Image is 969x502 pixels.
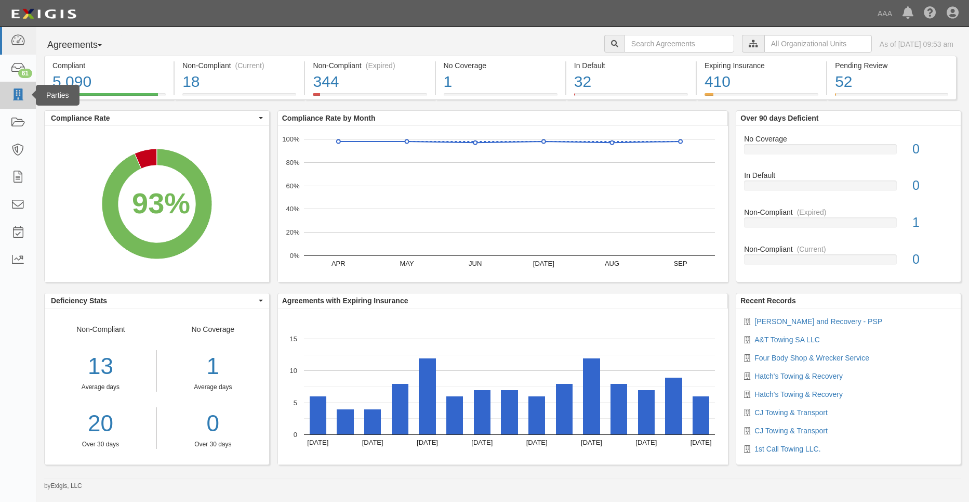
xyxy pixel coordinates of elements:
[736,134,961,144] div: No Coverage
[45,111,269,125] button: Compliance Rate
[305,93,434,101] a: Non-Compliant(Expired)344
[924,7,936,20] i: Help Center - Complianz
[436,93,565,101] a: No Coverage1
[740,297,796,305] b: Recent Records
[45,350,156,383] div: 13
[581,439,602,446] text: [DATE]
[605,260,619,267] text: AUG
[289,335,297,343] text: 15
[165,440,261,449] div: Over 30 days
[740,114,818,122] b: Over 90 days Deficient
[182,60,296,71] div: Non-Compliant (Current)
[905,140,961,159] div: 0
[175,93,304,101] a: Non-Compliant(Current)18
[574,60,688,71] div: In Default
[736,170,961,181] div: In Default
[45,324,157,449] div: Non-Compliant
[294,398,297,406] text: 5
[52,60,166,71] div: Compliant
[45,293,269,308] button: Deficiency Stats
[307,439,328,446] text: [DATE]
[673,260,687,267] text: SEP
[8,5,79,23] img: logo-5460c22ac91f19d4615b14bd174203de0afe785f0fc80cf4dbbc73dc1793850b.png
[165,383,261,392] div: Average days
[754,354,869,362] a: Four Body Shop & Wrecker Service
[282,135,300,143] text: 100%
[574,71,688,93] div: 32
[45,407,156,440] a: 20
[444,60,557,71] div: No Coverage
[286,205,299,213] text: 40%
[286,182,299,189] text: 60%
[533,260,554,267] text: [DATE]
[754,427,828,435] a: CJ Towing & Transport
[289,367,297,375] text: 10
[45,383,156,392] div: Average days
[754,390,843,398] a: Hatch's Towing & Recovery
[235,60,264,71] div: (Current)
[827,93,957,101] a: Pending Review52
[754,317,882,326] a: [PERSON_NAME] and Recovery - PSP
[366,60,395,71] div: (Expired)
[905,213,961,232] div: 1
[690,439,711,446] text: [DATE]
[313,60,427,71] div: Non-Compliant (Expired)
[331,260,346,267] text: APR
[697,93,826,101] a: Expiring Insurance410
[705,60,818,71] div: Expiring Insurance
[905,250,961,269] div: 0
[362,439,383,446] text: [DATE]
[18,69,32,78] div: 61
[165,350,261,383] div: 1
[278,308,728,465] svg: A chart.
[744,170,953,207] a: In Default0
[36,85,79,106] div: Parties
[744,244,953,273] a: Non-Compliant(Current)0
[45,126,269,282] svg: A chart.
[471,439,493,446] text: [DATE]
[705,71,818,93] div: 410
[44,482,82,491] small: by
[797,244,826,254] div: (Current)
[754,445,820,453] a: 1st Call Towing LLC.
[744,207,953,244] a: Non-Compliant(Expired)1
[278,126,728,282] svg: A chart.
[880,39,953,49] div: As of [DATE] 09:53 am
[313,71,427,93] div: 344
[289,252,299,260] text: 0%
[469,260,482,267] text: JUN
[635,439,657,446] text: [DATE]
[526,439,547,446] text: [DATE]
[282,297,408,305] b: Agreements with Expiring Insurance
[132,183,190,224] div: 93%
[797,207,827,217] div: (Expired)
[165,407,261,440] a: 0
[157,324,269,449] div: No Coverage
[754,336,820,344] a: A&T Towing SA LLC
[835,60,948,71] div: Pending Review
[400,260,414,267] text: MAY
[754,372,843,380] a: Hatch's Towing & Recovery
[764,35,872,53] input: All Organizational Units
[51,482,82,490] a: Exigis, LLC
[51,113,256,123] span: Compliance Rate
[417,439,438,446] text: [DATE]
[52,71,166,93] div: 5,090
[444,71,557,93] div: 1
[625,35,734,53] input: Search Agreements
[44,35,122,56] button: Agreements
[566,93,696,101] a: In Default32
[736,207,961,217] div: Non-Compliant
[286,159,299,166] text: 80%
[736,244,961,254] div: Non-Compliant
[182,71,296,93] div: 18
[51,295,256,306] span: Deficiency Stats
[744,134,953,171] a: No Coverage0
[45,440,156,449] div: Over 30 days
[872,3,897,24] a: AAA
